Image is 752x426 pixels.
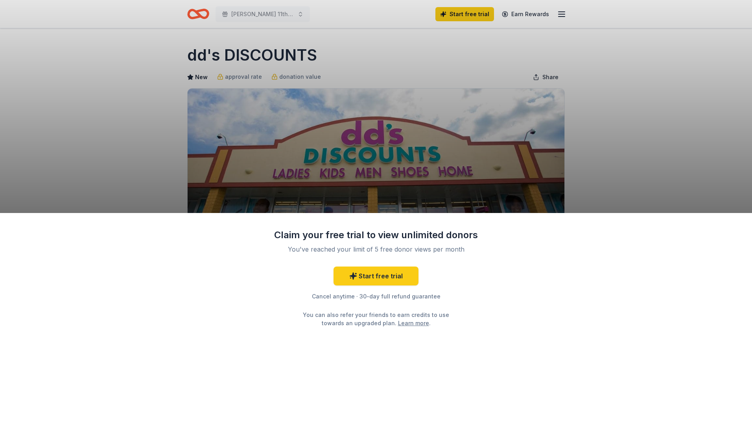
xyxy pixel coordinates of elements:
[283,244,469,254] div: You've reached your limit of 5 free donor views per month
[274,292,478,301] div: Cancel anytime · 30-day full refund guarantee
[398,319,429,327] a: Learn more
[274,229,478,241] div: Claim your free trial to view unlimited donors
[296,311,456,327] div: You can also refer your friends to earn credits to use towards an upgraded plan. .
[334,267,418,285] a: Start free trial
